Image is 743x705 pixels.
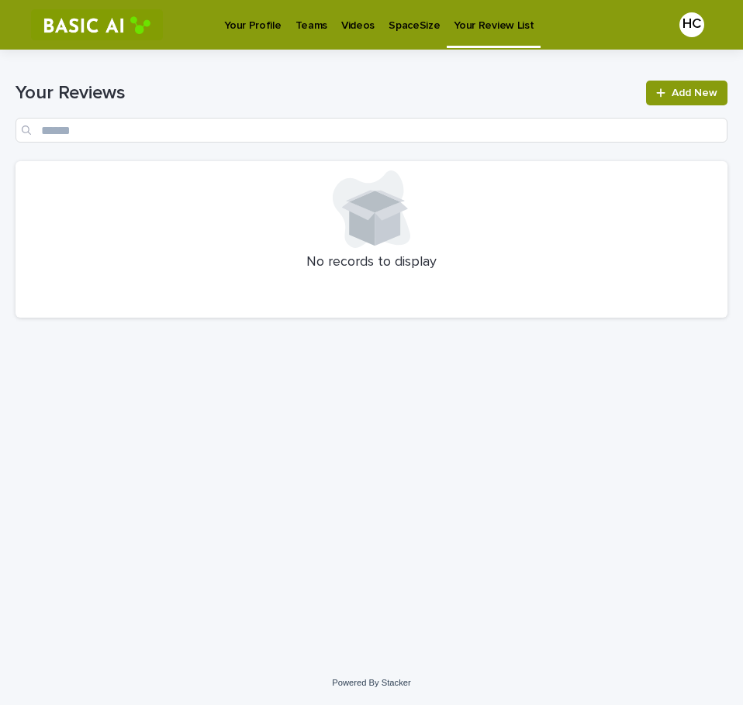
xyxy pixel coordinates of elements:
div: HC [679,12,704,37]
span: Add New [672,88,717,98]
a: Add New [646,81,727,105]
h1: Your Reviews [16,82,637,105]
input: Search [16,118,727,143]
p: No records to display [25,254,718,271]
img: RtIB8pj2QQiOZo6waziI [31,9,163,40]
a: Powered By Stacker [332,678,410,687]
